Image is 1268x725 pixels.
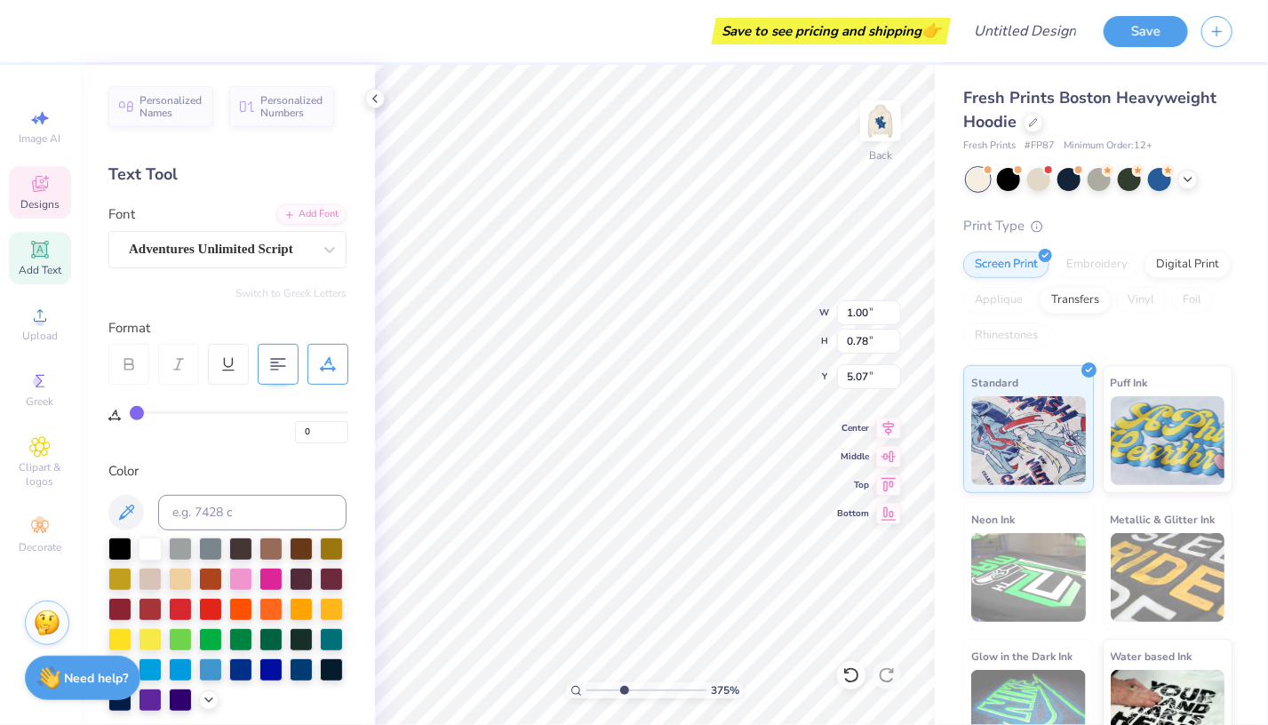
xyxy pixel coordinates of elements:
img: Back [863,103,898,139]
span: Designs [20,197,60,211]
div: Transfers [1040,287,1111,314]
strong: Need help? [65,670,129,687]
span: Center [837,422,869,434]
img: Neon Ink [971,533,1086,622]
span: Fresh Prints [963,139,1016,154]
div: Back [869,147,892,163]
img: Puff Ink [1111,396,1225,485]
span: Minimum Order: 12 + [1064,139,1152,154]
input: Untitled Design [960,13,1090,49]
div: Format [108,318,348,339]
div: Screen Print [963,251,1049,278]
button: Switch to Greek Letters [235,286,347,300]
span: Fresh Prints Boston Heavyweight Hoodie [963,87,1216,132]
span: Decorate [19,540,61,554]
div: Foil [1171,287,1213,314]
span: Personalized Numbers [260,94,323,119]
div: Print Type [963,216,1232,236]
span: Bottom [837,507,869,520]
span: 375 % [711,682,739,698]
img: Metallic & Glitter Ink [1111,533,1225,622]
span: Image AI [20,131,61,146]
span: Metallic & Glitter Ink [1111,510,1216,529]
span: Add Text [19,263,61,277]
span: Standard [971,373,1018,392]
span: Top [837,479,869,491]
div: Applique [963,287,1034,314]
span: 👉 [921,20,941,41]
div: Vinyl [1116,287,1166,314]
span: Middle [837,450,869,463]
span: Water based Ink [1111,647,1192,665]
div: Embroidery [1055,251,1139,278]
div: Save to see pricing and shipping [716,18,946,44]
span: # FP87 [1025,139,1055,154]
span: Personalized Names [140,94,203,119]
div: Add Font [276,204,347,225]
span: Neon Ink [971,510,1015,529]
div: Rhinestones [963,323,1049,349]
input: e.g. 7428 c [158,495,347,530]
div: Color [108,461,347,482]
label: Font [108,204,135,225]
img: Standard [971,396,1086,485]
span: Upload [22,329,58,343]
div: Digital Print [1144,251,1231,278]
span: Glow in the Dark Ink [971,647,1073,665]
span: Clipart & logos [9,460,71,489]
span: Greek [27,394,54,409]
span: Puff Ink [1111,373,1148,392]
button: Save [1104,16,1188,47]
div: Text Tool [108,163,347,187]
